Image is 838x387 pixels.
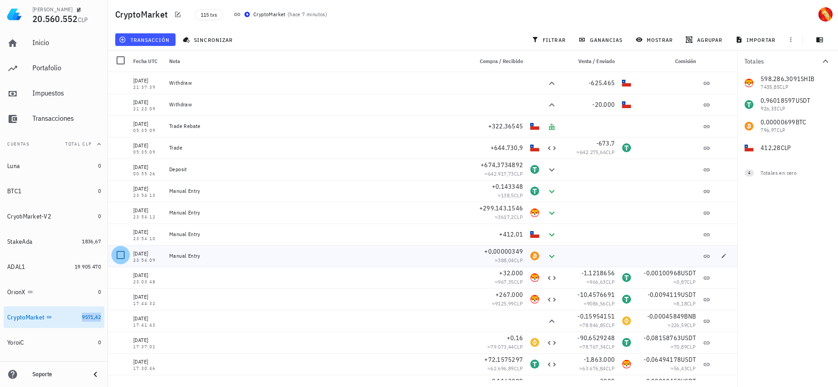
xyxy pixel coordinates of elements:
span: 0 [98,213,101,219]
span: USDT [681,355,696,364]
span: 9125,99 [495,300,514,307]
div: BTC1 [7,187,22,195]
div: Impuestos [32,89,101,97]
div: Manual Entry [169,252,465,260]
div: Transacciones [32,114,101,123]
a: Transacciones [4,108,104,130]
span: CLP [606,343,615,350]
img: LedgiFi [7,7,22,22]
span: 0 [98,187,101,194]
span: Comisión [675,58,696,64]
span: Total CLP [65,141,92,147]
span: ≈ [673,278,696,285]
span: CLP [687,278,696,285]
span: Compra / Recibido [480,58,523,64]
span: ≈ [671,343,696,350]
div: Trade [169,144,465,151]
span: ≈ [495,278,523,285]
div: 00:55:26 [133,172,162,176]
div: StakeAda [7,238,32,246]
span: 63.676,84 [582,365,606,372]
a: CryotiMarket-V2 0 [4,205,104,227]
div: CLP-icon [622,100,631,109]
div: Trade Rebate [169,123,465,130]
span: CLP [514,192,523,199]
span: ≈ [495,257,523,264]
span: Nota [169,58,180,64]
span: CLP [687,365,696,372]
span: agrupar [687,36,722,43]
div: Deposit [169,166,465,173]
div: Portafolio [32,64,101,72]
div: [DATE] [133,119,162,128]
div: [DATE] [133,292,162,301]
span: CLP [514,365,523,372]
span: +674,3734892 [481,161,523,169]
button: CuentasTotal CLP [4,133,104,155]
div: [DATE] [133,76,162,85]
span: 967,35 [498,278,514,285]
div: Nota [166,50,469,72]
div: CLP-icon [530,230,539,239]
div: Withdraw [169,101,465,108]
span: 642.275,66 [580,149,606,155]
span: +0,1162089 [488,377,523,385]
span: CLP [687,300,696,307]
div: [DATE] [133,98,162,107]
div: [DATE] [133,163,162,172]
span: 0,87 [676,278,687,285]
span: 226,59 [671,322,686,328]
div: BTC-icon [530,251,539,260]
span: -0,06494178 [644,355,681,364]
div: USDT-icon [530,187,539,196]
span: 138,5 [501,192,514,199]
span: filtrar [533,36,566,43]
div: Manual Entry [169,231,465,238]
a: Luna 0 [4,155,104,177]
div: [DATE] [133,336,162,345]
span: CLP [606,300,615,307]
span: hace 7 minutos [289,11,325,18]
span: -0,00045849 [647,312,685,320]
div: [DATE] [133,184,162,193]
span: +0,00000349 [484,247,523,255]
span: +322,36545 [488,122,523,130]
span: 9571,42 [82,314,101,320]
span: -0,0094119 [648,291,681,299]
div: 17:41:43 [133,323,162,328]
span: -20.000 [592,100,615,109]
div: 17:30:46 [133,366,162,371]
span: 8,18 [676,300,687,307]
div: Inicio [32,38,101,47]
a: Inicio [4,32,104,54]
button: importar [731,33,781,46]
span: +267.000 [496,291,523,299]
span: +72,1575297 [484,355,523,364]
span: -0,00100968 [644,269,681,277]
span: -673,7 [596,139,615,147]
span: USDT [681,334,696,342]
span: ≈ [485,170,523,177]
span: sincronizar [185,36,233,43]
span: 0 [98,288,101,295]
span: ≈ [495,214,523,220]
div: Luna [7,162,20,170]
div: Soporte [32,371,83,378]
span: 78.767,34 [582,343,606,350]
div: CLP-icon [530,143,539,152]
span: 0 [98,162,101,169]
div: Compra / Recibido [469,50,527,72]
span: 966,63 [590,278,605,285]
span: CLP [514,300,523,307]
span: +32.000 [499,269,523,277]
span: BNB [684,312,696,320]
h1: CryptoMarket [115,7,171,22]
span: 9086,56 [587,300,606,307]
button: filtrar [528,33,571,46]
span: ≈ [498,192,523,199]
span: CLP [514,214,523,220]
button: transacción [115,33,176,46]
div: USDT-icon [530,165,539,174]
div: SHIB-icon [530,208,539,217]
span: 4 [748,169,750,177]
